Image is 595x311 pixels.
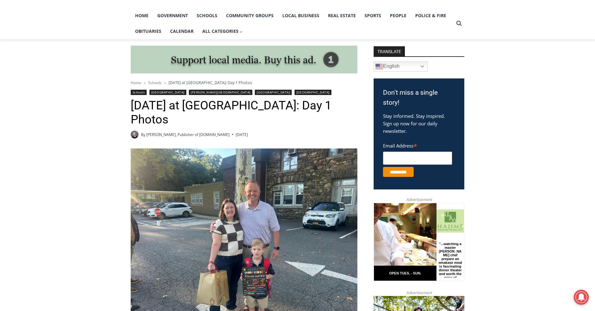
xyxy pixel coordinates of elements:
span: Advertisement [400,197,438,203]
button: Child menu of All Categories [198,23,247,39]
a: Government [153,8,192,23]
img: en [376,63,383,70]
a: [PERSON_NAME], Publisher of [DOMAIN_NAME] [146,132,229,137]
a: Schools [192,8,222,23]
a: English [374,62,428,72]
a: Open Tues. - Sun. [PHONE_NUMBER] [0,63,63,78]
h3: Don't miss a single story! [383,88,455,108]
span: [DATE] at [GEOGRAPHIC_DATA]: Day 1 Photos [169,80,252,85]
a: Schools [148,80,162,85]
a: Obituaries [131,23,166,39]
span: > [144,81,146,85]
div: "...watching a master [PERSON_NAME] chef prepare an omakase meal is fascinating dinner theater an... [64,39,89,75]
a: [GEOGRAPHIC_DATA] [149,90,186,95]
span: > [164,81,166,85]
span: Intern @ [DOMAIN_NAME] [164,62,290,76]
a: Home [131,8,153,23]
a: Schools [131,90,147,95]
a: Local Business [278,8,324,23]
button: View Search Form [453,18,465,29]
a: People [386,8,411,23]
a: [GEOGRAPHIC_DATA] [295,90,331,95]
img: support local media, buy this ad [131,46,357,74]
strong: TRANSLATE [374,46,405,56]
nav: Primary Navigation [131,8,453,39]
a: Community Groups [222,8,278,23]
h1: [DATE] at [GEOGRAPHIC_DATA]: Day 1 Photos [131,98,357,127]
a: Calendar [166,23,198,39]
nav: Breadcrumbs [131,79,357,86]
a: Intern @ [DOMAIN_NAME] [150,61,303,78]
a: Author image [131,131,139,138]
a: Home [131,80,141,85]
time: [DATE] [236,132,248,138]
label: Email Address [383,139,452,151]
a: [GEOGRAPHIC_DATA] [255,90,292,95]
a: Real Estate [324,8,360,23]
span: By [141,132,145,138]
a: [PERSON_NAME][GEOGRAPHIC_DATA] [189,90,252,95]
p: Stay informed. Stay inspired. Sign up now for our daily newsletter. [383,112,455,135]
div: Apply Now <> summer and RHS senior internships available [158,0,295,61]
span: Open Tues. - Sun. [PHONE_NUMBER] [2,64,61,88]
a: Sports [360,8,386,23]
span: Advertisement [400,290,438,296]
a: Police & Fire [411,8,451,23]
